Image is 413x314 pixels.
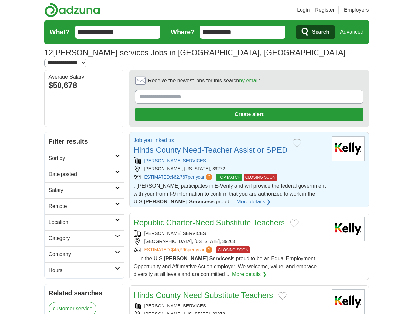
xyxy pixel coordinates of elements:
[44,47,53,59] span: 12
[135,108,363,121] button: Create alert
[216,174,242,181] span: TOP MATCH
[206,174,212,180] span: ?
[134,291,273,300] a: Hinds County-Need Substitute Teachers
[134,238,327,245] div: [GEOGRAPHIC_DATA], [US_STATE], 39203
[49,79,120,91] div: $50,678
[45,214,124,230] a: Location
[45,262,124,278] a: Hours
[49,218,115,226] h2: Location
[239,78,259,83] a: by email
[134,136,288,144] p: Job you linked to:
[49,288,120,298] h2: Related searches
[134,256,317,277] span: ... in the U.S. is proud to be an Equal Employment Opportunity and Affirmative Action employer. W...
[216,246,250,253] span: CLOSING SOON
[232,270,267,278] a: More details ❯
[45,230,124,246] a: Category
[134,218,285,227] a: Republic Charter-Need Substitute Teachers
[49,170,115,178] h2: Date posted
[49,235,115,242] h2: Category
[49,154,115,162] h2: Sort by
[293,139,301,147] button: Add to favorite jobs
[49,186,115,194] h2: Salary
[171,174,188,180] span: $62,767
[134,146,288,154] a: Hinds County Need-Teacher Assist or SPED
[144,246,214,253] a: ESTIMATED:$45,996per year?
[134,166,327,172] div: [PERSON_NAME], [US_STATE], 39272
[206,246,212,253] span: ?
[189,199,211,204] strong: Services
[49,202,115,210] h2: Remote
[45,246,124,262] a: Company
[209,256,231,261] strong: Services
[312,26,329,39] span: Search
[49,74,120,79] div: Average Salary
[297,6,310,14] a: Login
[171,247,188,252] span: $45,996
[44,3,100,17] img: Adzuna logo
[315,6,335,14] a: Register
[290,219,299,227] button: Add to favorite jobs
[134,183,326,204] span: . [PERSON_NAME] participates in E-Verify and will provide the federal government with your Form I...
[45,166,124,182] a: Date posted
[164,256,208,261] strong: [PERSON_NAME]
[144,231,206,236] a: [PERSON_NAME] SERVICES
[49,267,115,274] h2: Hours
[45,150,124,166] a: Sort by
[340,26,363,39] a: Advanced
[244,174,277,181] span: CLOSING SOON
[144,199,188,204] strong: [PERSON_NAME]
[44,48,346,57] h1: [PERSON_NAME] services Jobs in [GEOGRAPHIC_DATA], [GEOGRAPHIC_DATA]
[144,174,214,181] a: ESTIMATED:$62,767per year?
[296,25,335,39] button: Search
[344,6,369,14] a: Employers
[49,251,115,258] h2: Company
[148,77,260,85] span: Receive the newest jobs for this search :
[332,289,365,314] img: Kelly Services logo
[144,303,206,308] a: [PERSON_NAME] SERVICES
[45,198,124,214] a: Remote
[171,27,195,37] label: Where?
[144,158,206,163] a: [PERSON_NAME] SERVICES
[236,198,271,206] a: More details ❯
[45,132,124,150] h2: Filter results
[278,292,287,300] button: Add to favorite jobs
[45,182,124,198] a: Salary
[332,217,365,241] img: Kelly Services logo
[50,27,70,37] label: What?
[332,136,365,161] img: Kelly Services logo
